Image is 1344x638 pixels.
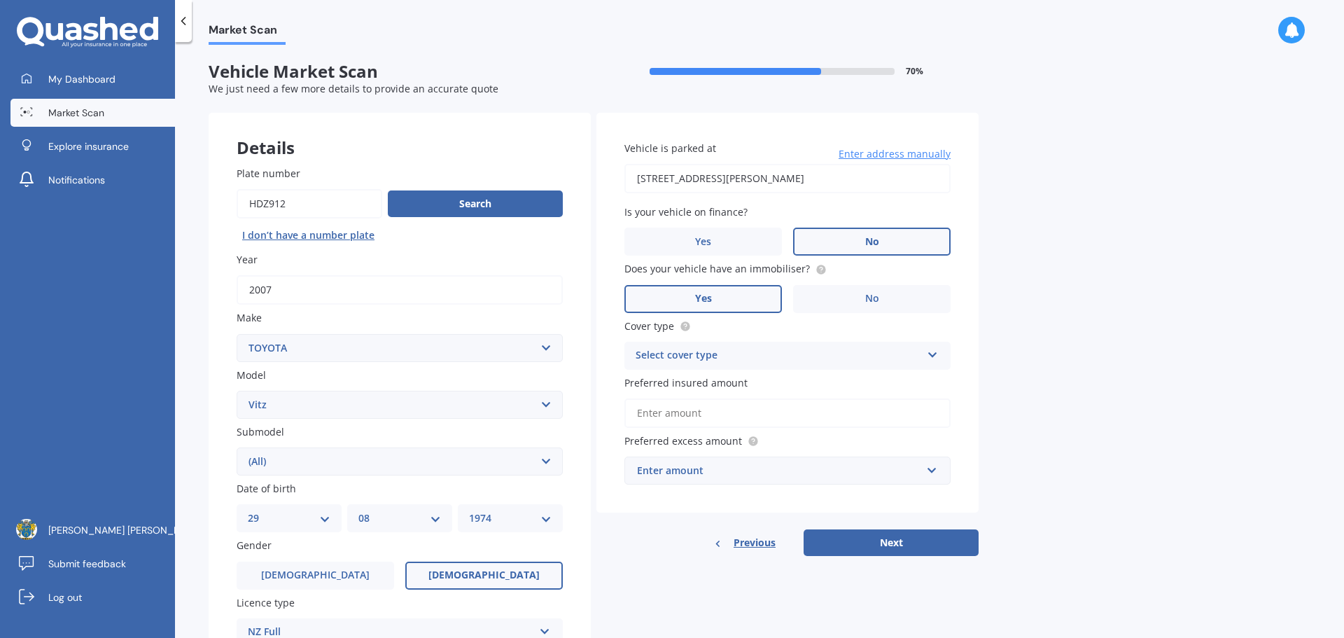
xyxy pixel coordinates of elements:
[237,539,272,553] span: Gender
[624,141,716,155] span: Vehicle is parked at
[695,293,712,305] span: Yes
[209,62,594,82] span: Vehicle Market Scan
[10,65,175,93] a: My Dashboard
[48,72,115,86] span: My Dashboard
[428,569,540,581] span: [DEMOGRAPHIC_DATA]
[804,529,979,556] button: Next
[48,106,104,120] span: Market Scan
[865,293,879,305] span: No
[906,67,923,76] span: 70 %
[48,523,219,537] span: [PERSON_NAME] [PERSON_NAME] NZ
[237,275,563,305] input: YYYY
[237,253,258,266] span: Year
[10,516,175,544] a: [PERSON_NAME] [PERSON_NAME] NZ
[10,132,175,160] a: Explore insurance
[865,236,879,248] span: No
[48,173,105,187] span: Notifications
[624,319,674,333] span: Cover type
[237,596,295,609] span: Licence type
[209,113,591,155] div: Details
[237,425,284,438] span: Submodel
[624,376,748,389] span: Preferred insured amount
[261,569,370,581] span: [DEMOGRAPHIC_DATA]
[624,164,951,193] input: Enter address
[10,99,175,127] a: Market Scan
[237,312,262,325] span: Make
[637,463,921,478] div: Enter amount
[237,368,266,382] span: Model
[209,82,498,95] span: We just need a few more details to provide an accurate quote
[734,532,776,553] span: Previous
[209,23,286,42] span: Market Scan
[237,224,380,247] button: I don’t have a number plate
[624,398,951,428] input: Enter amount
[237,167,300,180] span: Plate number
[624,434,742,448] span: Preferred excess amount
[237,189,382,219] input: Enter plate number
[839,147,951,161] span: Enter address manually
[388,190,563,217] button: Search
[16,519,37,540] img: ACg8ocIP7Pifnx8DBQTtsk9ZDm-wrvxY-jnAV1R4VBASQaRRrQazTNU=s96-c
[10,583,175,611] a: Log out
[624,205,748,219] span: Is your vehicle on finance?
[624,263,810,276] span: Does your vehicle have an immobiliser?
[48,590,82,604] span: Log out
[10,166,175,194] a: Notifications
[48,139,129,153] span: Explore insurance
[695,236,711,248] span: Yes
[48,557,126,571] span: Submit feedback
[636,347,921,364] div: Select cover type
[237,482,296,495] span: Date of birth
[10,550,175,578] a: Submit feedback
